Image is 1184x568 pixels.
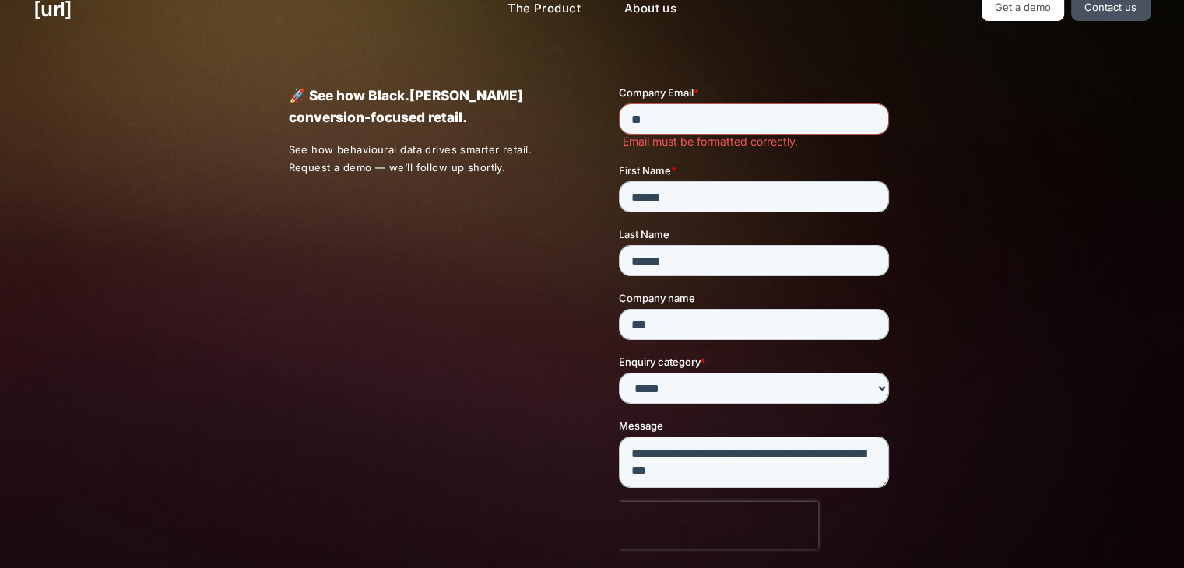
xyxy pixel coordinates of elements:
[288,85,564,128] p: 🚀 See how Black.[PERSON_NAME] conversion-focused retail.
[288,141,565,177] p: See how behavioural data drives smarter retail. Request a demo — we’ll follow up shortly.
